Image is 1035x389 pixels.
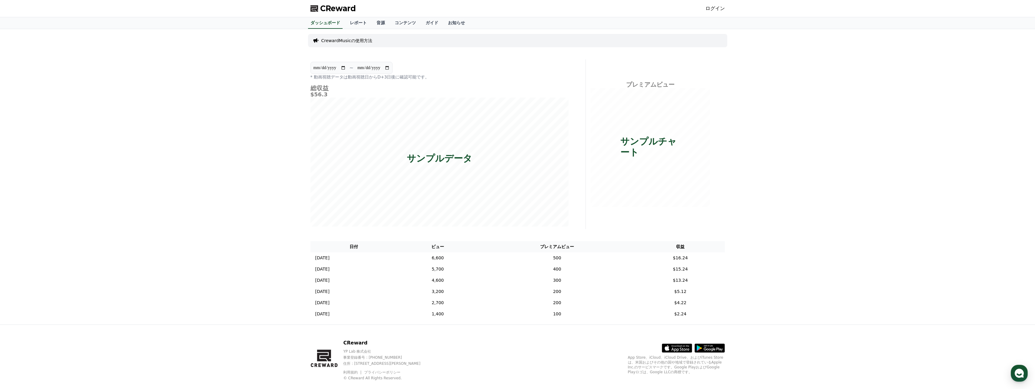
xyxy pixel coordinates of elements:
p: [DATE] [315,266,330,272]
td: 5,700 [397,264,478,275]
a: コンテンツ [390,17,421,29]
td: $4.22 [636,297,725,308]
p: ~ [350,64,353,71]
p: App Store、iCloud、iCloud Drive、およびiTunes Storeは、米国およびその他の国や地域で登録されているApple Inc.のサービスマークです。Google P... [628,355,725,374]
a: ダッシュボード [308,17,343,29]
td: 300 [478,275,636,286]
a: Messages [40,192,78,207]
td: 2,700 [397,297,478,308]
p: © CReward All Rights Reserved. [343,376,431,381]
td: 100 [478,308,636,320]
p: [DATE] [315,300,330,306]
a: Home [2,192,40,207]
td: 400 [478,264,636,275]
a: Settings [78,192,116,207]
td: 3,200 [397,286,478,297]
a: お知らせ [443,17,470,29]
p: [DATE] [315,255,330,261]
td: 500 [478,252,636,264]
p: 事業登録番号 : [PHONE_NUMBER] [343,355,431,360]
td: 1,400 [397,308,478,320]
p: 住所 : [STREET_ADDRESS][PERSON_NAME] [343,361,431,366]
span: Home [15,201,26,206]
td: $15.24 [636,264,725,275]
span: Settings [90,201,104,206]
td: 4,600 [397,275,478,286]
a: 利用規約 [343,370,362,374]
p: サンプルデータ [407,153,472,164]
h4: 総収益 [310,85,569,91]
span: CReward [320,4,356,13]
td: $5.12 [636,286,725,297]
h4: プレミアムビュー [591,81,710,88]
td: 6,600 [397,252,478,264]
p: YP Lab 株式会社 [343,349,431,354]
td: 200 [478,297,636,308]
th: 日付 [310,241,397,252]
p: [DATE] [315,288,330,295]
th: 収益 [636,241,725,252]
p: * 動画視聴データは動画視聴日からD+3日後に確認可能です。 [310,74,569,80]
h5: $56.3 [310,91,569,98]
a: CrewardMusicの使用方法 [321,38,372,44]
td: $13.24 [636,275,725,286]
a: CReward [310,4,356,13]
td: $2.24 [636,308,725,320]
th: ビュー [397,241,478,252]
td: $16.24 [636,252,725,264]
span: Messages [50,201,68,206]
p: [DATE] [315,311,330,317]
a: プライバシーポリシー [364,370,400,374]
p: サンプルチャート [620,136,680,158]
td: 200 [478,286,636,297]
p: CReward [343,339,431,347]
a: レポート [345,17,372,29]
a: 音源 [372,17,390,29]
a: ガイド [421,17,443,29]
th: プレミアムビュー [478,241,636,252]
a: ログイン [705,5,725,12]
p: [DATE] [315,277,330,284]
